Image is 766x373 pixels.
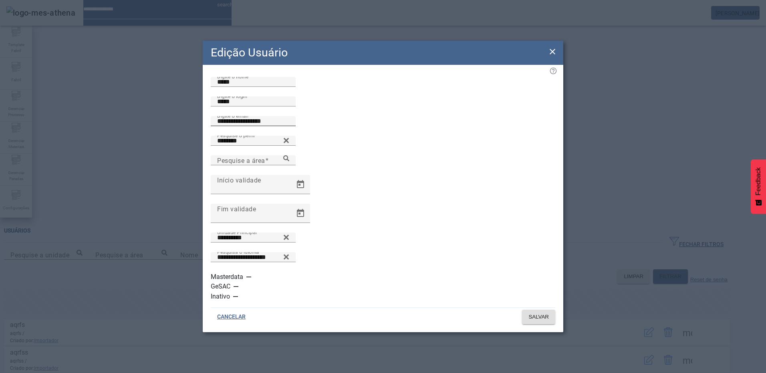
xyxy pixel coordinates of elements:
[211,292,232,301] label: Inativo
[291,175,310,194] button: Open calendar
[217,156,289,165] input: Number
[217,176,261,184] mat-label: Início validade
[217,205,256,213] mat-label: Fim validade
[522,310,555,324] button: SALVAR
[211,272,245,282] label: Masterdata
[211,310,252,324] button: CANCELAR
[217,229,257,235] mat-label: Unidade Principal
[217,249,259,255] mat-label: Pesquisa o idioma
[751,159,766,214] button: Feedback - Mostrar pesquisa
[217,233,289,243] input: Number
[211,282,232,291] label: GeSAC
[217,93,247,99] mat-label: Digite o login
[217,113,248,118] mat-label: Digite o email
[528,313,549,321] span: SALVAR
[217,313,246,321] span: CANCELAR
[755,167,762,195] span: Feedback
[291,204,310,223] button: Open calendar
[217,74,248,79] mat-label: Digite o nome
[217,156,265,164] mat-label: Pesquise a área
[217,253,289,262] input: Number
[211,44,288,61] h2: Edição Usuário
[217,132,255,138] mat-label: Pesquise o perfil
[217,136,289,146] input: Number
